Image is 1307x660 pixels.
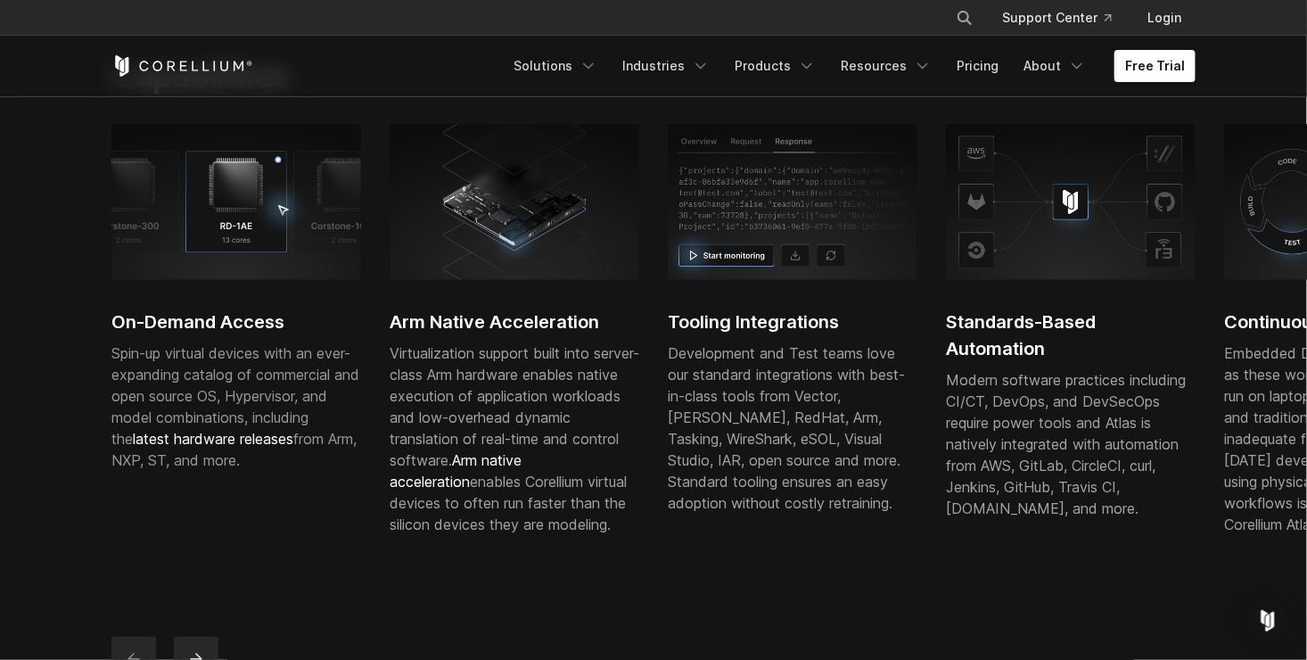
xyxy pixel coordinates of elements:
div: Navigation Menu [503,50,1196,82]
a: Resources [830,50,942,82]
span: Spin-up virtual devices with an ever-expanding catalog of commercial and open source OS, Hypervis... [111,344,359,469]
div: Modern software practices including CI/CT, DevOps, and DevSecOps require power tools and Atlas is... [946,369,1196,519]
a: Support Center [988,2,1126,34]
button: Search [949,2,981,34]
a: Pricing [946,50,1009,82]
div: Virtualization support built into server-class Arm hardware enables native execution of applicati... [390,342,639,535]
a: Industries [612,50,720,82]
a: Solutions [503,50,608,82]
img: Corellium platform integrating with AWS, GitHub, and CI tools for secure mobile app testing and D... [946,124,1196,279]
a: Corellium Home [111,55,253,77]
a: About [1013,50,1097,82]
span: enables Corellium virtual devices to often run faster than the silicon devices they are modeling. [390,451,627,533]
div: Navigation Menu [934,2,1196,34]
h2: On-Demand Access [111,309,361,335]
h2: Tooling Integrations [668,309,917,335]
img: RD-1AE; 13 cores [111,124,361,279]
a: Products [724,50,826,82]
a: Login [1133,2,1196,34]
img: server-class Arm hardware; SDV development [390,124,639,279]
a: Arm native acceleration [390,451,522,491]
h2: Arm Native Acceleration [390,309,639,335]
div: Open Intercom Messenger [1246,599,1289,642]
div: Development and Test teams love our standard integrations with best-in-class tools from Vector, [... [668,342,917,514]
img: Response tab, start monitoring; Tooling Integrations [668,124,917,279]
h2: Standards-Based Automation [946,309,1196,362]
a: Free Trial [1114,50,1196,82]
a: latest hardware releases [133,430,293,448]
